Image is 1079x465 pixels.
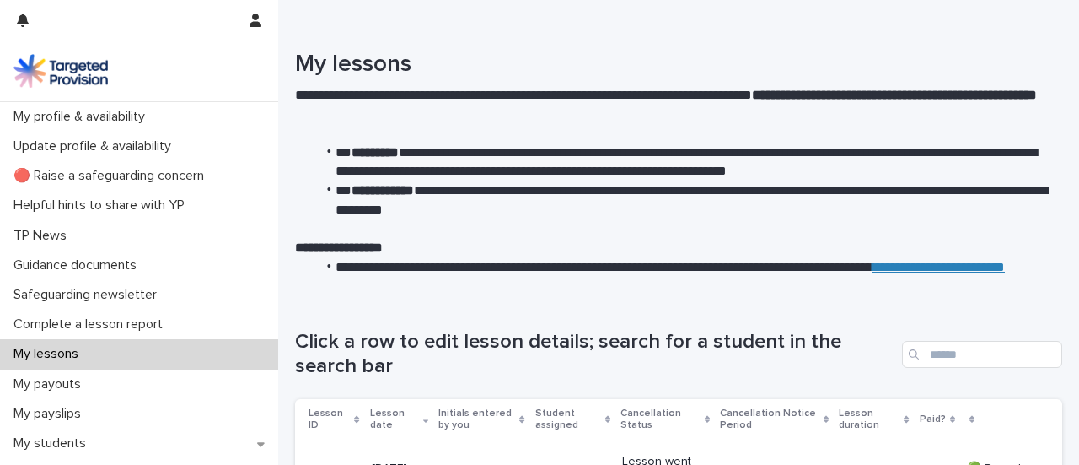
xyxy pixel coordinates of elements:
p: Lesson date [370,404,419,435]
p: My students [7,435,99,451]
input: Search [902,341,1062,368]
p: Initials entered by you [438,404,515,435]
p: Cancellation Status [620,404,701,435]
p: Paid? [920,410,946,429]
p: Guidance documents [7,257,150,273]
p: 🔴 Raise a safeguarding concern [7,168,217,184]
h1: My lessons [295,51,1049,79]
p: My lessons [7,346,92,362]
p: Cancellation Notice Period [720,404,819,435]
p: My payslips [7,406,94,422]
p: Lesson duration [839,404,899,435]
p: Student assigned [535,404,602,435]
p: Complete a lesson report [7,316,176,333]
p: TP News [7,228,80,244]
img: M5nRWzHhSzIhMunXDL62 [13,54,108,88]
p: Safeguarding newsletter [7,287,170,303]
p: My payouts [7,376,94,392]
h1: Click a row to edit lesson details; search for a student in the search bar [295,330,895,379]
p: Update profile & availability [7,138,185,154]
p: My profile & availability [7,109,158,125]
p: Helpful hints to share with YP [7,197,198,214]
p: Lesson ID [309,404,350,435]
